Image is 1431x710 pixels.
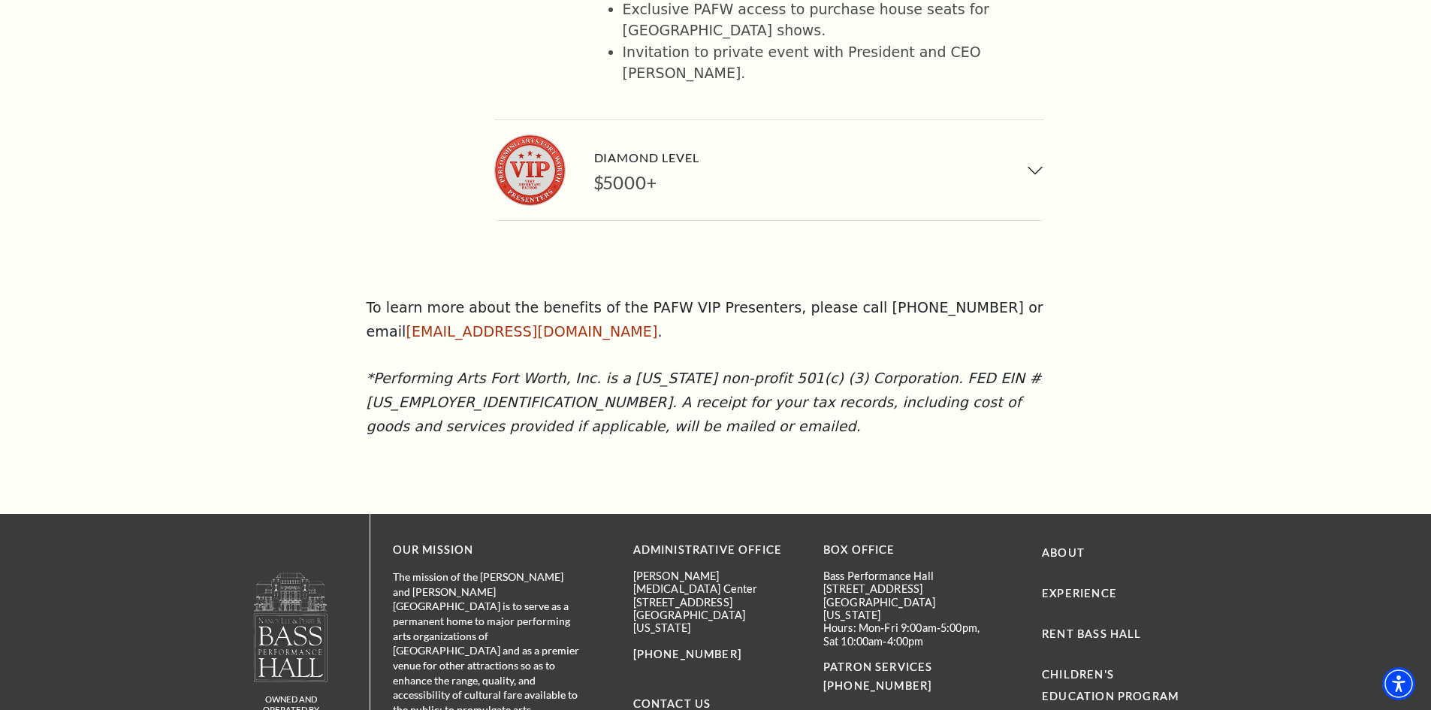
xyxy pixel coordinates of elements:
[1042,668,1179,702] a: Children's Education Program
[823,582,991,595] p: [STREET_ADDRESS]
[594,147,699,168] div: Diamond Level
[252,572,329,682] img: owned and operated by Performing Arts Fort Worth, A NOT-FOR-PROFIT 501(C)3 ORGANIZATION
[367,296,1065,344] p: To learn more about the benefits of the PAFW VIP Presenters, please call [PHONE_NUMBER] or email .
[633,697,711,710] a: Contact Us
[393,541,581,560] p: OUR MISSION
[633,645,801,664] p: [PHONE_NUMBER]
[823,621,991,648] p: Hours: Mon-Fri 9:00am-5:00pm, Sat 10:00am-4:00pm
[1382,667,1415,700] div: Accessibility Menu
[633,570,801,596] p: [PERSON_NAME][MEDICAL_DATA] Center
[494,120,1044,220] button: Diamond Level Diamond Level $5000+
[406,323,657,340] a: [EMAIL_ADDRESS][DOMAIN_NAME]
[594,172,699,194] div: $5000+
[1042,627,1141,640] a: Rent Bass Hall
[633,609,801,635] p: [GEOGRAPHIC_DATA][US_STATE]
[623,41,1026,84] li: Invitation to private event with President and CEO [PERSON_NAME].
[823,570,991,582] p: Bass Performance Hall
[1042,587,1117,600] a: Experience
[823,658,991,696] p: PATRON SERVICES [PHONE_NUMBER]
[823,596,991,622] p: [GEOGRAPHIC_DATA][US_STATE]
[633,596,801,609] p: [STREET_ADDRESS]
[367,370,1042,434] em: *Performing Arts Fort Worth, Inc. is a [US_STATE] non-profit 501(c) (3) Corporation. FED EIN #[US...
[633,541,801,560] p: Administrative Office
[1042,546,1085,559] a: About
[823,541,991,560] p: BOX OFFICE
[494,134,566,206] img: Diamond Level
